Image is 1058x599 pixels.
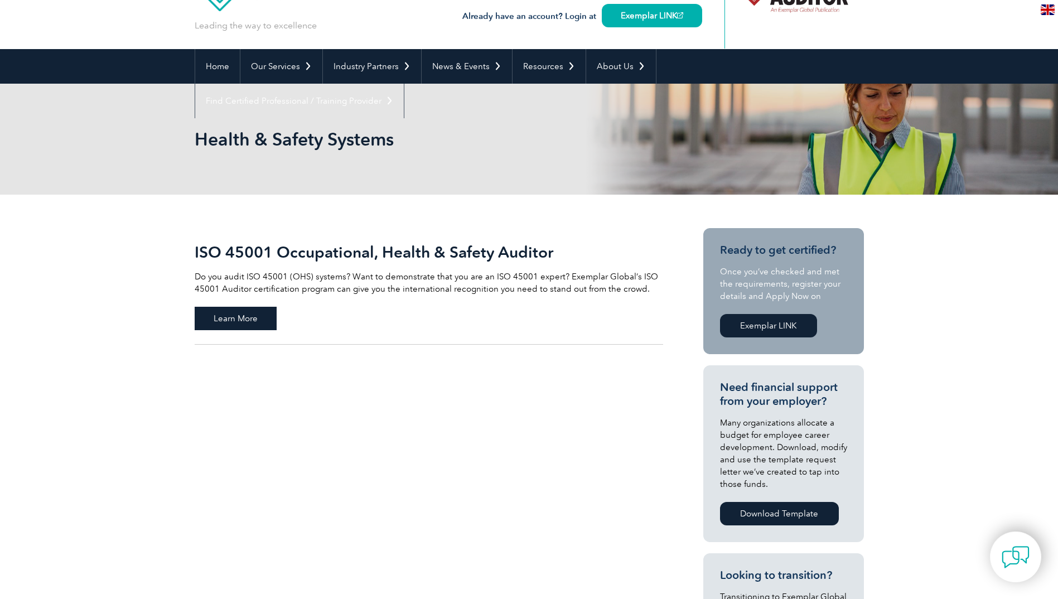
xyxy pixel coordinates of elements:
h3: Already have an account? Login at [462,9,702,23]
a: Find Certified Professional / Training Provider [195,84,404,118]
span: Learn More [195,307,277,330]
a: Exemplar LINK [720,314,817,337]
a: ISO 45001 Occupational, Health & Safety Auditor Do you audit ISO 45001 (OHS) systems? Want to dem... [195,228,663,345]
p: Many organizations allocate a budget for employee career development. Download, modify and use th... [720,417,847,490]
p: Do you audit ISO 45001 (OHS) systems? Want to demonstrate that you are an ISO 45001 expert? Exemp... [195,270,663,295]
h1: Health & Safety Systems [195,128,623,150]
img: contact-chat.png [1002,543,1030,571]
a: Our Services [240,49,322,84]
h3: Looking to transition? [720,568,847,582]
h2: ISO 45001 Occupational, Health & Safety Auditor [195,243,663,261]
p: Leading the way to excellence [195,20,317,32]
a: Resources [513,49,586,84]
a: Exemplar LINK [602,4,702,27]
a: About Us [586,49,656,84]
a: Home [195,49,240,84]
h3: Ready to get certified? [720,243,847,257]
img: open_square.png [677,12,683,18]
a: Download Template [720,502,839,525]
h3: Need financial support from your employer? [720,380,847,408]
p: Once you’ve checked and met the requirements, register your details and Apply Now on [720,265,847,302]
a: News & Events [422,49,512,84]
img: en [1041,4,1055,15]
a: Industry Partners [323,49,421,84]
